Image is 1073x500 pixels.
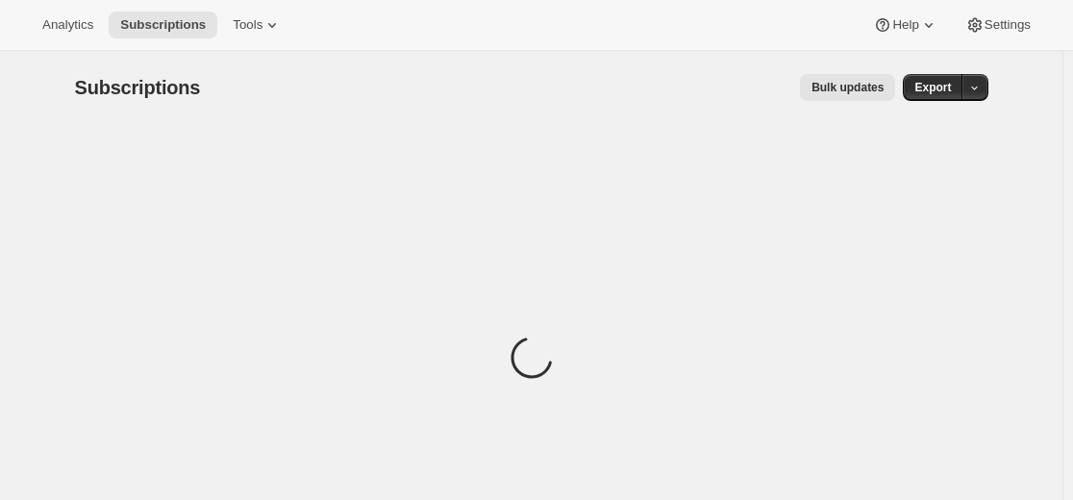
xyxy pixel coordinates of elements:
[120,17,206,33] span: Subscriptions
[985,17,1031,33] span: Settings
[42,17,93,33] span: Analytics
[800,74,895,101] button: Bulk updates
[892,17,918,33] span: Help
[109,12,217,38] button: Subscriptions
[954,12,1042,38] button: Settings
[233,17,262,33] span: Tools
[811,80,884,95] span: Bulk updates
[861,12,949,38] button: Help
[221,12,293,38] button: Tools
[914,80,951,95] span: Export
[75,77,201,98] span: Subscriptions
[903,74,962,101] button: Export
[31,12,105,38] button: Analytics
